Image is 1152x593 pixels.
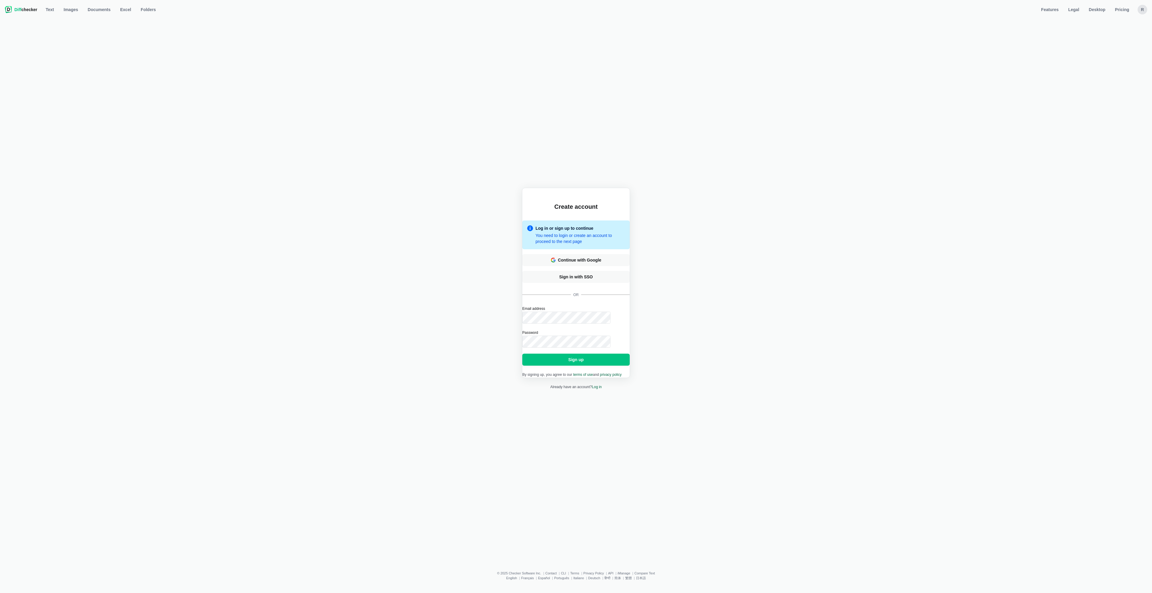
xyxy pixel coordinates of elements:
div: Already have an account? [4,384,1148,390]
a: iManage [618,571,630,575]
a: Contact [545,571,557,575]
a: Pricing [1111,5,1133,14]
div: Continue with Google [558,257,601,263]
button: r [1138,5,1147,14]
a: Excel [117,5,135,14]
span: Sign up [567,357,585,363]
button: Folders [137,5,160,14]
li: © 2025 Checker Software Inc. [497,571,545,575]
a: हिन्दी [604,576,610,580]
a: Log in [592,385,602,389]
a: Documents [84,5,114,14]
div: You need to login or create an account to proceed to the next page [527,232,625,244]
label: Password [522,330,630,348]
a: Italiano [573,576,584,580]
div: or [522,288,630,301]
input: Password [522,336,610,348]
a: 繁體 [625,576,632,580]
a: Legal [1065,5,1083,14]
img: Diffchecker logo [5,6,12,13]
a: CLI [561,571,566,575]
a: Terms [570,571,579,575]
span: Images [62,7,79,13]
a: Diffchecker [5,5,37,14]
span: Diff [14,7,21,12]
a: 简体 [614,576,621,580]
div: By signing up, you agree to our and [522,372,630,378]
a: Español [538,576,550,580]
a: terms of use [573,373,593,377]
a: Sign in with SSO [522,271,630,283]
a: Português [554,576,569,580]
span: Documents [86,7,112,13]
span: Features [1040,7,1060,13]
a: Deutsch [588,576,600,580]
span: Folders [139,7,157,13]
a: Desktop [1085,5,1109,14]
a: Privacy Policy [583,571,604,575]
a: Text [42,5,58,14]
span: Desktop [1087,7,1106,13]
span: Excel [119,7,133,13]
input: Email address [522,312,610,324]
span: Text [44,7,55,13]
button: Continue with Google [522,254,630,266]
a: Features [1037,5,1062,14]
h2: Create account [522,202,630,211]
a: Compare Text [634,571,655,575]
div: Log in or sign up to continue [535,225,593,231]
button: Sign up [522,354,630,366]
a: privacy policy [600,373,622,377]
a: 日本語 [636,576,646,580]
a: English [506,576,517,580]
span: Pricing [1114,7,1130,13]
span: Sign in with SSO [558,274,594,280]
span: Legal [1067,7,1081,13]
a: Images [60,5,82,14]
a: Français [521,576,534,580]
a: API [608,571,613,575]
label: Email address [522,306,630,324]
span: checker [14,7,37,13]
